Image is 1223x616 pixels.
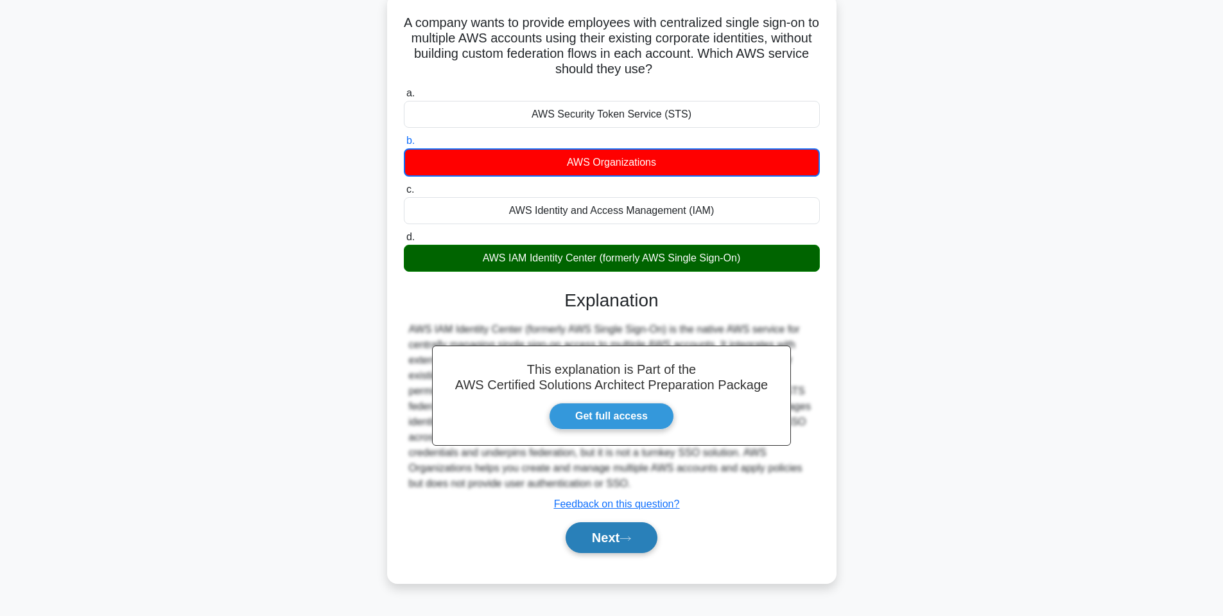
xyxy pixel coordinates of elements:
[549,403,674,430] a: Get full access
[404,197,820,224] div: AWS Identity and Access Management (IAM)
[412,290,812,312] h3: Explanation
[404,101,820,128] div: AWS Security Token Service (STS)
[406,184,414,195] span: c.
[554,498,680,509] a: Feedback on this question?
[403,15,821,78] h5: A company wants to provide employees with centralized single sign-on to multiple AWS accounts usi...
[404,245,820,272] div: AWS IAM Identity Center (formerly AWS Single Sign-On)
[406,87,415,98] span: a.
[566,522,657,553] button: Next
[409,322,815,491] div: AWS IAM Identity Center (formerly AWS Single Sign-On) is the native AWS service for centrally man...
[404,148,820,177] div: AWS Organizations
[406,135,415,146] span: b.
[406,231,415,242] span: d.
